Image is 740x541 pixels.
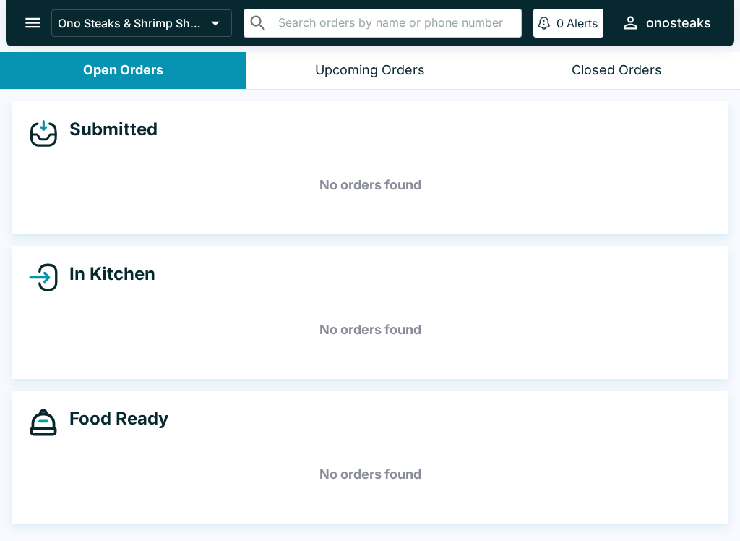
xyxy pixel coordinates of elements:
div: onosteaks [646,14,711,32]
div: Open Orders [83,62,163,79]
h5: No orders found [29,304,711,356]
h5: No orders found [29,159,711,211]
button: open drawer [14,4,51,41]
input: Search orders by name or phone number [274,13,515,33]
h4: Food Ready [58,408,168,430]
p: 0 [556,16,564,30]
h4: Submitted [58,119,158,140]
h5: No orders found [29,448,711,500]
h4: In Kitchen [58,263,155,285]
p: Alerts [567,16,598,30]
button: Ono Steaks & Shrimp Shack [51,9,232,37]
div: Closed Orders [572,62,662,79]
div: Upcoming Orders [315,62,425,79]
p: Ono Steaks & Shrimp Shack [58,16,205,30]
button: onosteaks [615,7,717,38]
